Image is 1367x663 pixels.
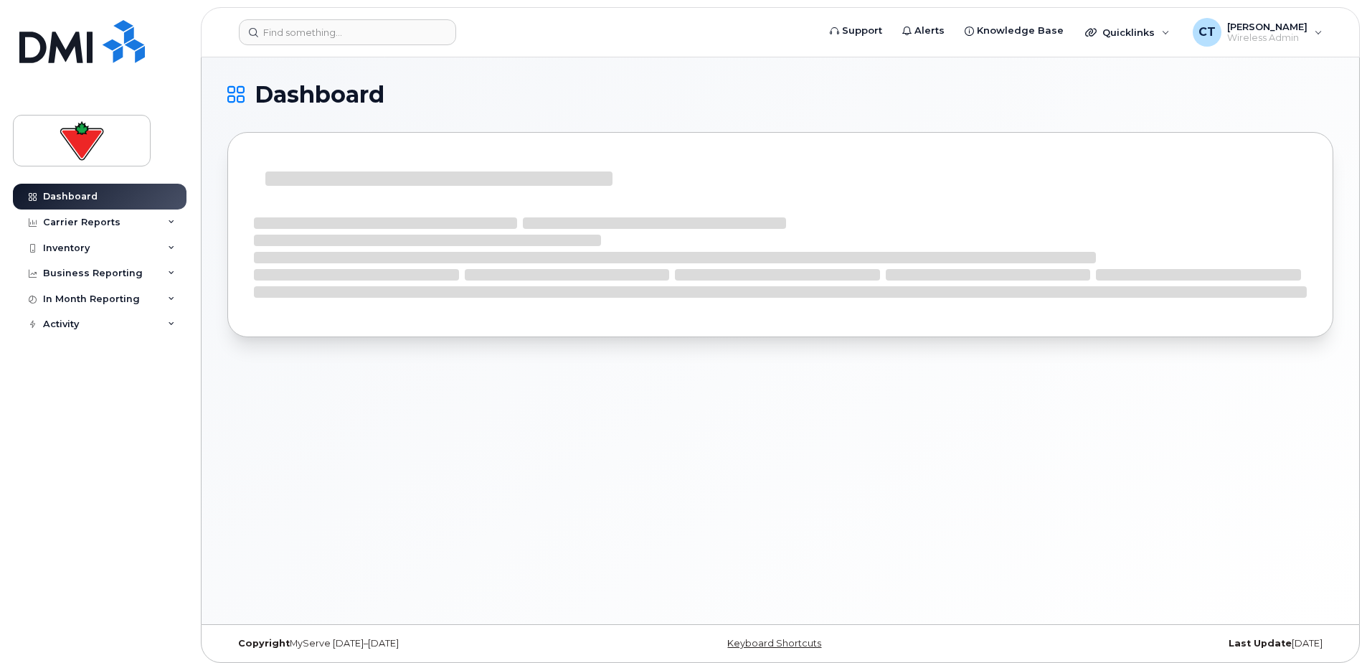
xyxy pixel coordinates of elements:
div: MyServe [DATE]–[DATE] [227,638,596,649]
span: Dashboard [255,84,384,105]
a: Keyboard Shortcuts [727,638,821,649]
strong: Copyright [238,638,290,649]
div: [DATE] [965,638,1333,649]
strong: Last Update [1229,638,1292,649]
